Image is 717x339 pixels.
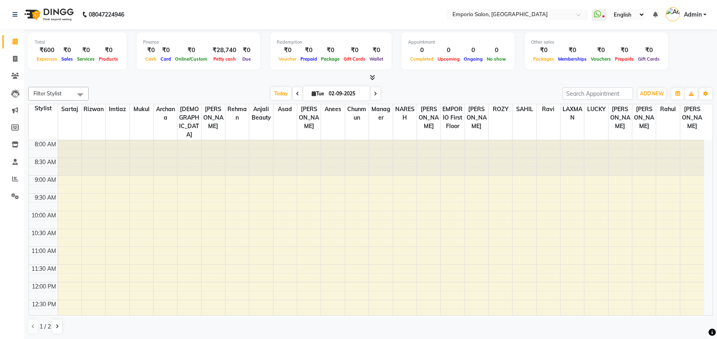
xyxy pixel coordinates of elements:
[563,87,633,100] input: Search Appointment
[29,104,58,113] div: Stylist
[35,46,59,55] div: ₹600
[33,176,58,184] div: 9:00 AM
[319,46,342,55] div: ₹0
[589,56,613,62] span: Vouchers
[202,104,225,131] span: [PERSON_NAME]
[417,104,440,131] span: [PERSON_NAME]
[613,56,636,62] span: Prepaids
[342,56,367,62] span: Gift Cards
[240,56,253,62] span: Due
[277,56,298,62] span: Voucher
[75,46,97,55] div: ₹0
[158,46,173,55] div: ₹0
[106,104,129,114] span: Imtiaz
[531,46,556,55] div: ₹0
[584,104,608,114] span: LUCKY
[273,104,297,114] span: Asad
[58,104,81,114] span: Sartaj
[342,46,367,55] div: ₹0
[30,211,58,220] div: 10:00 AM
[277,46,298,55] div: ₹0
[30,282,58,291] div: 12:00 PM
[143,46,158,55] div: ₹0
[97,46,120,55] div: ₹0
[485,46,508,55] div: 0
[636,46,662,55] div: ₹0
[225,104,249,123] span: Rehman
[556,46,589,55] div: ₹0
[326,88,367,100] input: 2025-09-02
[173,56,209,62] span: Online/Custom
[556,56,589,62] span: Memberships
[636,56,662,62] span: Gift Cards
[408,46,436,55] div: 0
[367,46,385,55] div: ₹0
[30,265,58,273] div: 11:30 AM
[143,39,254,46] div: Finance
[211,56,238,62] span: Petty cash
[656,104,679,114] span: Rahul
[297,104,321,131] span: [PERSON_NAME]
[143,56,158,62] span: Cash
[173,46,209,55] div: ₹0
[684,11,702,19] span: Admin
[298,56,319,62] span: Prepaid
[531,39,662,46] div: Other sales
[59,46,75,55] div: ₹0
[369,104,392,123] span: Manager
[40,322,51,331] span: 1 / 2
[441,104,464,131] span: EMPORIO First Floor
[154,104,177,123] span: Archana
[177,104,201,140] span: [DEMOGRAPHIC_DATA]
[465,104,488,131] span: [PERSON_NAME]
[393,104,417,123] span: NARESH
[462,56,485,62] span: Ongoing
[298,46,319,55] div: ₹0
[240,46,254,55] div: ₹0
[531,56,556,62] span: Packages
[345,104,369,123] span: chunmun
[21,3,76,26] img: logo
[638,88,666,99] button: ADD NEW
[632,104,656,131] span: [PERSON_NAME]
[158,56,173,62] span: Card
[82,104,105,114] span: Rizwan
[640,91,664,97] span: ADD NEW
[319,56,342,62] span: Package
[367,56,385,62] span: Wallet
[75,56,97,62] span: Services
[33,158,58,166] div: 8:30 AM
[408,56,436,62] span: Completed
[130,104,153,114] span: Mukul
[97,56,120,62] span: Products
[30,247,58,255] div: 11:00 AM
[35,39,120,46] div: Total
[30,300,58,309] div: 12:30 PM
[513,104,536,114] span: SAHIL
[462,46,485,55] div: 0
[33,90,62,97] span: Filter Stylist
[436,46,462,55] div: 0
[271,87,291,100] span: Today
[680,104,704,131] span: [PERSON_NAME]
[489,104,512,114] span: ROZY
[666,7,680,21] img: Admin
[209,46,240,55] div: ₹28,740
[537,104,560,114] span: ravi
[613,46,636,55] div: ₹0
[485,56,508,62] span: No show
[436,56,462,62] span: Upcoming
[310,91,326,97] span: Tue
[33,194,58,202] div: 9:30 AM
[408,39,508,46] div: Appointment
[59,56,75,62] span: Sales
[589,46,613,55] div: ₹0
[33,140,58,149] div: 8:00 AM
[35,56,59,62] span: Expenses
[561,104,584,123] span: LAXMAN
[277,39,385,46] div: Redemption
[609,104,632,131] span: [PERSON_NAME]
[249,104,273,123] span: Anjali beauty
[321,104,344,114] span: Anees
[30,229,58,238] div: 10:30 AM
